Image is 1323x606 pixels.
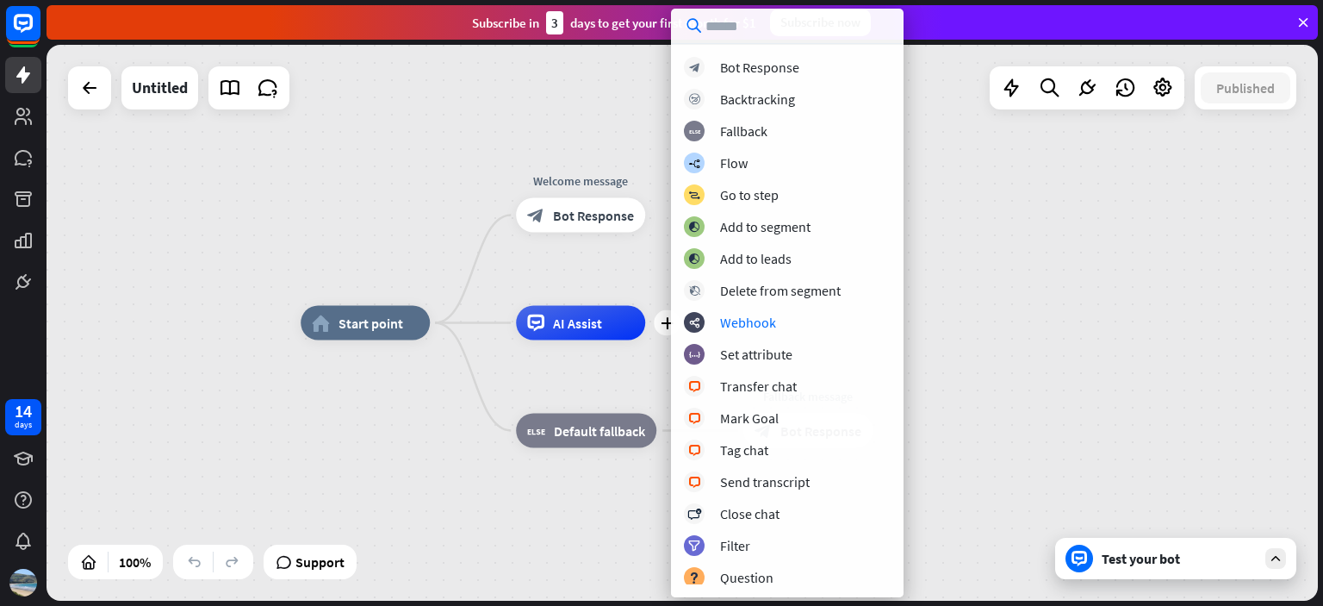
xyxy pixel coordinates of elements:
div: days [15,419,32,431]
i: block_add_to_segment [688,253,700,265]
div: Transfer chat [720,378,797,395]
i: block_question [689,572,699,584]
span: Bot Response [553,207,634,224]
div: Close chat [720,505,780,522]
div: 3 [546,11,563,34]
div: Filter [720,537,750,554]
button: Open LiveChat chat widget [14,7,65,59]
div: Delete from segment [720,282,841,299]
div: Tag chat [720,441,768,459]
div: Fallback [720,122,767,140]
button: Published [1201,72,1290,103]
i: block_livechat [688,477,701,488]
div: Mark Goal [720,409,779,427]
div: Subscribe in days to get your first month for $1 [472,11,756,34]
div: Add to leads [720,250,792,267]
div: Bot Response [720,59,799,76]
div: Flow [720,154,748,172]
i: block_delete_from_segment [689,285,700,297]
div: Send transcript [720,473,810,490]
a: 14 days [5,399,41,435]
div: Set attribute [720,346,792,363]
i: block_bot_response [689,62,700,73]
i: block_set_attribute [689,349,700,360]
div: Untitled [132,66,188,109]
div: Question [720,569,773,586]
i: block_fallback [527,422,545,440]
i: block_livechat [688,413,701,424]
i: block_add_to_segment [688,222,700,233]
i: block_backtracking [689,94,700,105]
i: block_bot_response [527,207,544,224]
i: block_goto [688,190,700,201]
i: builder_tree [688,158,700,169]
i: block_livechat [688,381,701,392]
div: Welcome message [503,172,658,190]
div: Add to segment [720,218,811,235]
div: 14 [15,403,32,419]
span: AI Assist [553,315,602,332]
span: Start point [339,315,403,332]
i: webhooks [689,317,700,328]
span: Default fallback [554,422,645,440]
i: plus [661,317,674,329]
div: Go to step [720,186,779,203]
i: block_fallback [689,126,700,137]
span: Support [295,548,345,576]
div: Webhook [720,314,776,331]
div: Test your bot [1102,550,1257,567]
i: filter [688,540,700,552]
i: block_close_chat [687,509,701,520]
div: Backtracking [720,91,795,108]
i: block_livechat [688,445,701,456]
i: home_2 [312,315,330,332]
div: 100% [114,548,156,576]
